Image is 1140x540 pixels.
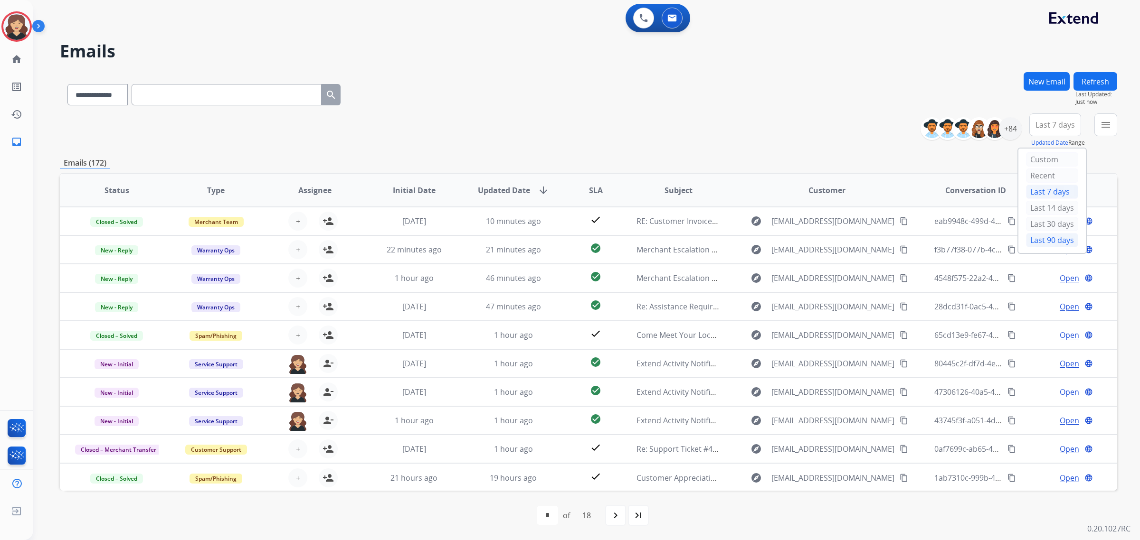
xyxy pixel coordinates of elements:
mat-icon: language [1084,245,1093,254]
h2: Emails [60,42,1117,61]
mat-icon: language [1084,359,1093,368]
span: Customer Support [185,445,247,455]
p: 0.20.1027RC [1087,523,1130,534]
span: Closed – Solved [90,217,143,227]
div: +84 [999,117,1022,140]
mat-icon: arrow_downward [538,185,549,196]
mat-icon: check_circle [590,385,601,396]
mat-icon: content_copy [1007,245,1016,254]
span: Customer [808,185,845,196]
span: Open [1060,272,1079,284]
p: Emails (172) [60,157,110,169]
span: 65cd13e9-fe67-4638-8795-1a721e226c9f [934,330,1076,340]
mat-icon: history [11,109,22,120]
button: + [288,439,307,458]
mat-icon: navigate_next [610,510,621,521]
span: Conversation ID [945,185,1006,196]
span: Open [1060,329,1079,341]
span: Open [1060,358,1079,369]
mat-icon: content_copy [900,474,908,482]
mat-icon: explore [750,358,762,369]
span: Extend Activity Notification [636,387,732,397]
span: 21 hours ago [390,473,437,483]
button: + [288,468,307,487]
span: 1 hour ago [494,444,533,454]
mat-icon: explore [750,301,762,312]
button: + [288,297,307,316]
mat-icon: content_copy [1007,474,1016,482]
div: 18 [575,506,598,525]
span: 4548f575-22a2-4606-af32-53191c5a402b [934,273,1077,283]
mat-icon: explore [750,386,762,398]
mat-icon: content_copy [900,445,908,453]
span: [EMAIL_ADDRESS][DOMAIN_NAME] [771,329,894,341]
span: Customer Appreciation Email - Save up to $120! [636,473,806,483]
mat-icon: menu [1100,119,1111,130]
mat-icon: content_copy [900,416,908,425]
mat-icon: person_add [323,301,334,312]
span: [EMAIL_ADDRESS][DOMAIN_NAME] [771,244,894,255]
span: Closed – Merchant Transfer [75,445,162,455]
mat-icon: inbox [11,136,22,148]
mat-icon: person_add [323,329,334,341]
span: 1ab7310c-999b-4d0a-86ed-5e2ff74732e7 [934,473,1079,483]
mat-icon: check_circle [590,356,601,368]
span: Merchant Team [189,217,244,227]
mat-icon: content_copy [900,331,908,339]
span: + [296,472,300,484]
span: Open [1060,443,1079,455]
span: [EMAIL_ADDRESS][DOMAIN_NAME] [771,443,894,455]
mat-icon: person_add [323,215,334,227]
span: 1 hour ago [395,415,434,426]
mat-icon: person_remove [323,415,334,426]
mat-icon: language [1084,445,1093,453]
button: + [288,240,307,259]
span: Assignee [298,185,332,196]
img: agent-avatar [288,354,307,374]
span: Service Support [189,388,243,398]
span: 47306126-40a5-4027-9a16-29ee126b07cb [934,387,1081,397]
span: Last Updated: [1075,91,1117,98]
span: [EMAIL_ADDRESS][DOMAIN_NAME] [771,215,894,227]
mat-icon: content_copy [1007,331,1016,339]
span: + [296,301,300,312]
button: Last 7 days [1029,113,1081,136]
span: Re: Support Ticket #434754 [636,444,734,454]
mat-icon: person_add [323,472,334,484]
mat-icon: explore [750,244,762,255]
span: [DATE] [402,387,426,397]
button: Refresh [1073,72,1117,91]
button: New Email [1024,72,1070,91]
span: New - Reply [95,245,138,255]
mat-icon: explore [750,272,762,284]
mat-icon: home [11,54,22,65]
mat-icon: content_copy [1007,416,1016,425]
span: + [296,244,300,255]
span: New - Initial [95,416,139,426]
div: Last 90 days [1026,233,1078,247]
span: New - Initial [95,359,139,369]
mat-icon: list_alt [11,81,22,93]
span: Warranty Ops [191,274,240,284]
span: + [296,443,300,455]
span: Last 7 days [1035,123,1075,127]
span: Merchant Escalation Notification for Request 659671 [636,244,825,255]
span: + [296,272,300,284]
span: [EMAIL_ADDRESS][DOMAIN_NAME] [771,472,894,484]
mat-icon: person_add [323,272,334,284]
mat-icon: check [590,471,601,482]
span: [EMAIL_ADDRESS][DOMAIN_NAME] [771,358,894,369]
span: [EMAIL_ADDRESS][DOMAIN_NAME] [771,301,894,312]
span: + [296,215,300,227]
span: [DATE] [402,358,426,369]
span: 19 hours ago [490,473,537,483]
span: 1 hour ago [494,358,533,369]
span: 28dcd31f-0ac5-445a-9aea-159c27c7295d [934,301,1078,312]
span: Just now [1075,98,1117,106]
span: Come Meet Your Local Thermomix® Consultants! [636,330,813,340]
mat-icon: check [590,328,601,339]
mat-icon: explore [750,329,762,341]
mat-icon: content_copy [900,217,908,225]
span: Spam/Phishing [190,474,242,484]
span: [DATE] [402,330,426,340]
